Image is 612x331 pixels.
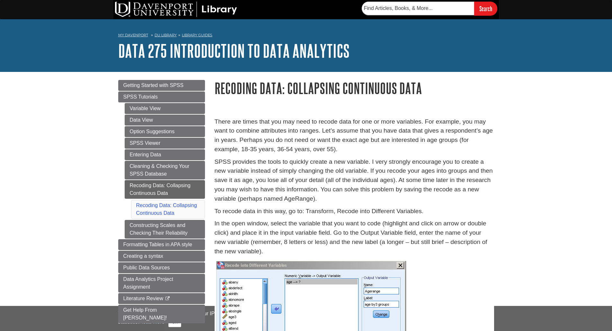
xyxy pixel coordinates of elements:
[362,2,497,15] form: Searches DU Library's articles, books, and more
[118,239,205,250] a: Formatting Tables in APA style
[123,276,173,290] span: Data Analytics Project Assignment
[215,157,494,204] p: SPSS provides the tools to quickly create a new variable. I very strongly encourage you to create...
[123,242,192,247] span: Formatting Tables in APA style
[123,265,170,270] span: Public Data Sources
[362,2,474,15] input: Find Articles, Books, & More...
[215,207,494,216] p: To recode data in this way, go to: Transform, Recode into Different Variables.
[118,251,205,262] a: Creating a syntax
[215,80,494,96] h1: Recoding Data: Collapsing Continuous Data
[118,80,205,91] a: Getting Started with SPSS
[125,180,205,199] a: Recoding Data: Collapsing Continuous Data
[118,262,205,273] a: Public Data Sources
[123,307,167,320] span: Get Help From [PERSON_NAME]!
[125,126,205,137] a: Option Suggestions
[123,253,164,259] span: Creating a syntax
[215,117,494,154] p: There are times that you may need to recode data for one or more variables. For example, you may ...
[155,33,177,37] a: DU Library
[118,41,350,61] a: DATA 275 Introduction to Data Analytics
[118,32,148,38] a: My Davenport
[118,80,205,323] div: Guide Page Menu
[118,293,205,304] a: Literature Review
[123,83,184,88] span: Getting Started with SPSS
[136,203,197,216] a: Recoding Data: Collapsing Continuous Data
[125,115,205,126] a: Data View
[125,220,205,239] a: Constructing Scales and Checking Their Reliability
[118,274,205,292] a: Data Analytics Project Assignment
[125,149,205,160] a: Entering Data
[115,2,237,17] img: DU Library
[118,91,205,102] a: SPSS Tutorials
[118,305,205,323] a: Get Help From [PERSON_NAME]!
[474,2,497,15] input: Search
[123,94,158,100] span: SPSS Tutorials
[118,31,494,41] nav: breadcrumb
[164,297,170,301] i: This link opens in a new window
[125,138,205,149] a: SPSS Viewer
[182,33,212,37] a: Library Guides
[125,161,205,179] a: Cleaning & Checking Your SPSS Database
[215,219,494,256] p: In the open window, select the variable that you want to code (highlight and click on arrow or do...
[123,296,164,301] span: Literature Review
[125,103,205,114] a: Variable View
